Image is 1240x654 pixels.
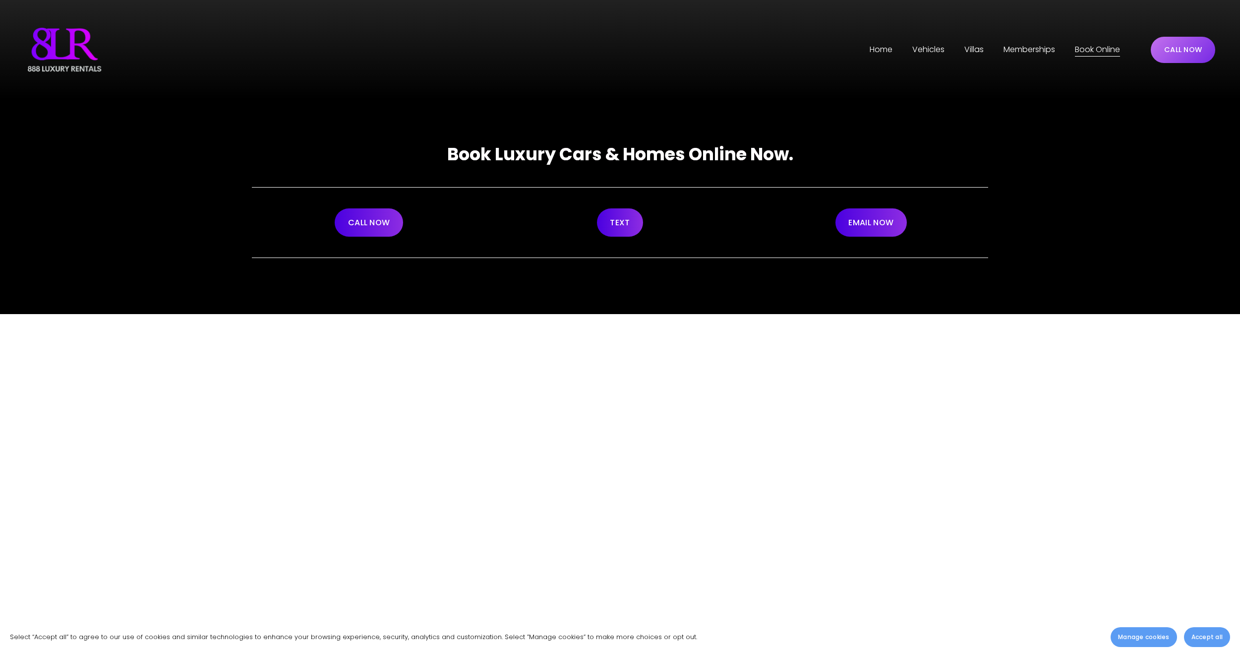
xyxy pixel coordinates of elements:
[447,142,793,166] strong: Book Luxury Cars & Homes Online Now.
[1151,37,1215,63] a: CALL NOW
[1184,627,1230,647] button: Accept all
[10,631,697,643] p: Select “Accept all” to agree to our use of cookies and similar technologies to enhance your brows...
[870,42,892,58] a: Home
[1075,42,1120,58] a: Book Online
[25,25,104,74] img: Luxury Car &amp; Home Rentals For Every Occasion
[912,42,945,58] a: folder dropdown
[912,43,945,57] span: Vehicles
[835,208,907,237] a: EMAIL NOW
[1004,42,1055,58] a: Memberships
[1118,633,1169,642] span: Manage cookies
[964,42,984,58] a: folder dropdown
[964,43,984,57] span: Villas
[1191,633,1223,642] span: Accept all
[1111,627,1177,647] button: Manage cookies
[597,208,644,237] a: TEXT
[335,208,403,237] a: CALL NOW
